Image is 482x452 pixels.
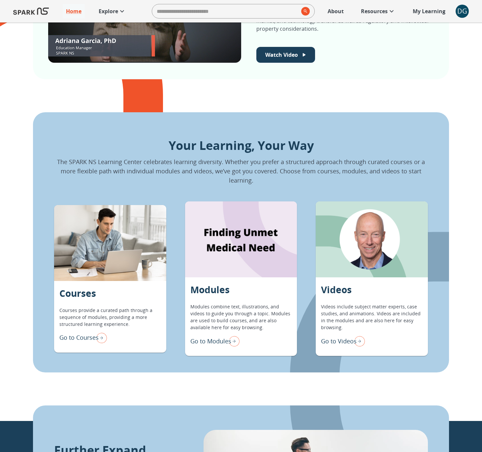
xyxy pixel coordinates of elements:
[324,4,347,18] a: About
[321,303,423,331] p: Videos include subject matter experts, case studies, and animations. Videos are included in the m...
[321,283,352,296] p: Videos
[190,334,240,348] div: Go to Modules
[99,7,118,15] p: Explore
[358,4,399,18] a: Resources
[190,337,231,346] p: Go to Modules
[321,334,365,348] div: Go to Videos
[413,7,445,15] p: My Learning
[299,4,310,18] button: search
[94,331,107,345] img: right arrow
[328,7,344,15] p: About
[54,157,428,185] p: The SPARK NS Learning Center celebrates learning diversity. Whether you prefer a structured appro...
[54,137,428,155] p: Your Learning, Your Way
[66,7,81,15] p: Home
[59,307,161,328] p: Courses provide a curated path through a sequence of modules, providing a more structured learnin...
[361,7,388,15] p: Resources
[352,334,365,348] img: right arrow
[226,334,240,348] img: right arrow
[456,5,469,18] button: account of current user
[321,337,357,346] p: Go to Videos
[456,5,469,18] div: DG
[59,331,107,345] div: Go to Courses
[316,201,428,277] div: Videos
[59,333,99,342] p: Go to Courses
[185,201,297,277] div: Modules
[95,4,129,18] a: Explore
[409,4,449,18] a: My Learning
[63,4,85,18] a: Home
[59,286,96,300] p: Courses
[13,3,49,19] img: Logo of SPARK at Stanford
[190,303,292,331] p: Modules combine text, illustrations, and videos to guide you through a topic. Modules are used to...
[54,205,166,281] div: Courses
[256,47,315,63] button: Watch Welcome Video
[265,51,298,59] p: Watch Video
[190,283,230,296] p: Modules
